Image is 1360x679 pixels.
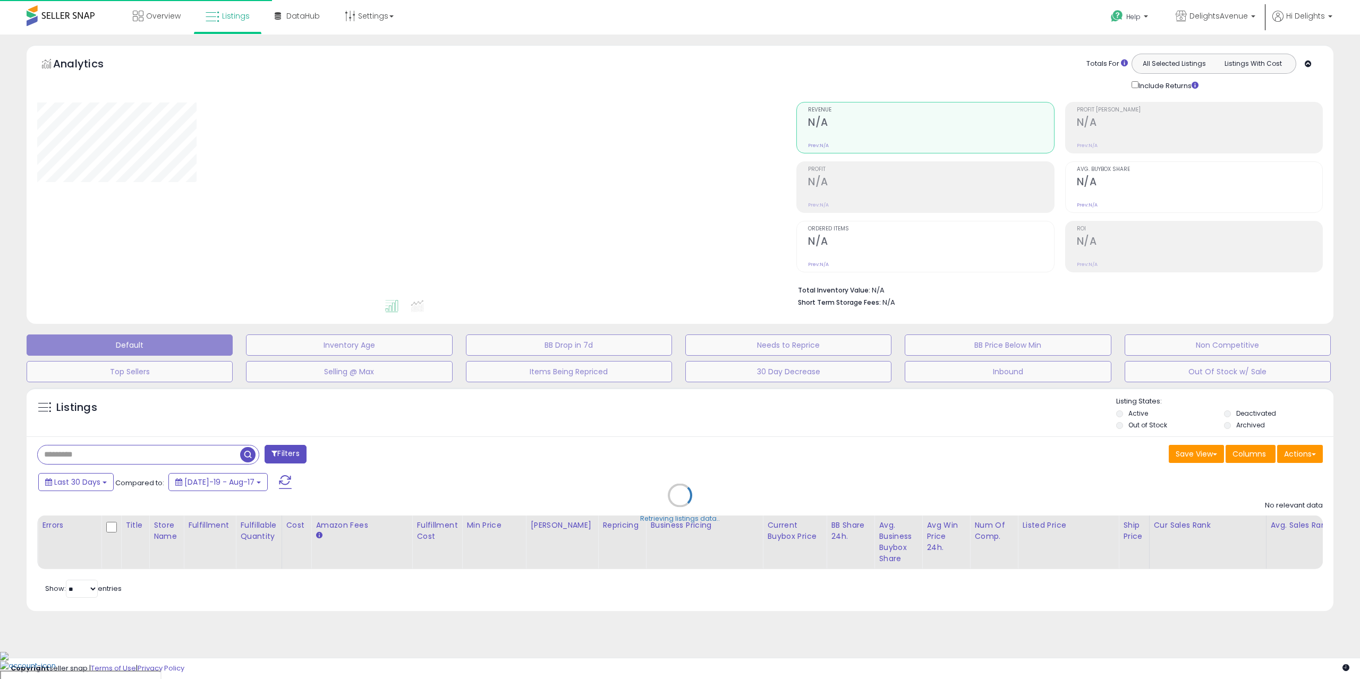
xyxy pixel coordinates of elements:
button: 30 Day Decrease [685,361,891,382]
span: Help [1126,12,1141,21]
small: Prev: N/A [808,261,829,268]
small: Prev: N/A [1077,261,1098,268]
h2: N/A [808,235,1053,250]
span: DelightsAvenue [1189,11,1248,21]
h2: N/A [808,116,1053,131]
button: Out Of Stock w/ Sale [1125,361,1331,382]
span: Avg. Buybox Share [1077,167,1322,173]
span: Listings [222,11,250,21]
i: Get Help [1110,10,1124,23]
b: Short Term Storage Fees: [798,298,881,307]
a: Hi Delights [1272,11,1332,35]
span: DataHub [286,11,320,21]
span: ROI [1077,226,1322,232]
span: Hi Delights [1286,11,1325,21]
button: Items Being Repriced [466,361,672,382]
button: Non Competitive [1125,334,1331,356]
div: Totals For [1086,59,1128,69]
button: Inventory Age [246,334,452,356]
h2: N/A [808,176,1053,190]
small: Prev: N/A [808,202,829,208]
a: Help [1102,2,1159,35]
span: Revenue [808,107,1053,113]
span: Profit [PERSON_NAME] [1077,107,1322,113]
b: Total Inventory Value: [798,286,870,295]
li: N/A [798,283,1315,296]
div: Retrieving listings data.. [640,514,720,523]
button: Default [27,334,233,356]
button: BB Price Below Min [905,334,1111,356]
button: Top Sellers [27,361,233,382]
span: Profit [808,167,1053,173]
div: Include Returns [1124,79,1211,91]
h5: Analytics [53,56,124,74]
button: Inbound [905,361,1111,382]
button: Listings With Cost [1213,57,1293,71]
span: Overview [146,11,181,21]
h2: N/A [1077,235,1322,250]
small: Prev: N/A [808,142,829,149]
button: BB Drop in 7d [466,334,672,356]
button: Needs to Reprice [685,334,891,356]
small: Prev: N/A [1077,142,1098,149]
h2: N/A [1077,176,1322,190]
small: Prev: N/A [1077,202,1098,208]
button: All Selected Listings [1135,57,1214,71]
button: Selling @ Max [246,361,452,382]
span: N/A [882,297,895,307]
h2: N/A [1077,116,1322,131]
span: Ordered Items [808,226,1053,232]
